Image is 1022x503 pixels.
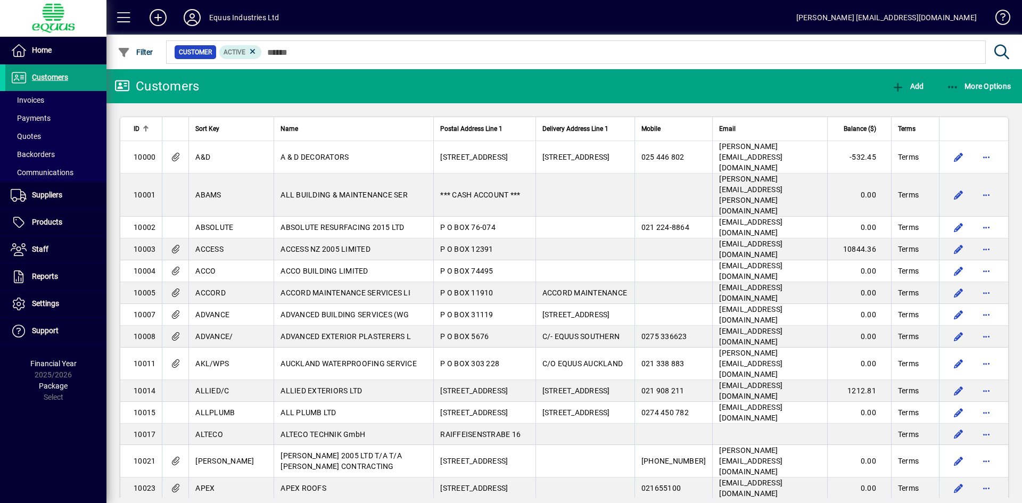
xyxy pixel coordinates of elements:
button: Edit [950,306,967,323]
span: [STREET_ADDRESS] [440,484,508,492]
span: Suppliers [32,191,62,199]
span: Support [32,326,59,335]
span: AKL/WPS [195,359,229,368]
td: 0.00 [827,326,891,348]
div: Equus Industries Ltd [209,9,279,26]
span: Staff [32,245,48,253]
button: Edit [950,262,967,279]
span: A&D [195,153,210,161]
a: Payments [5,109,106,127]
span: 0275 336623 [641,332,687,341]
td: 0.00 [827,174,891,217]
a: Settings [5,291,106,317]
span: [EMAIL_ADDRESS][DOMAIN_NAME] [719,327,782,346]
span: C/O EQUUS AUCKLAND [542,359,623,368]
span: Terms [898,266,919,276]
span: APEX [195,484,215,492]
span: ALTECO [195,430,223,439]
span: [PERSON_NAME][EMAIL_ADDRESS][DOMAIN_NAME] [719,349,782,378]
span: P O BOX 5676 [440,332,489,341]
span: Delivery Address Line 1 [542,123,608,135]
span: Terms [898,483,919,493]
button: Edit [950,241,967,258]
button: Edit [950,219,967,236]
span: 10002 [134,223,155,232]
span: ACCESS [195,245,224,253]
a: Products [5,209,106,236]
td: 0.00 [827,304,891,326]
span: [EMAIL_ADDRESS][DOMAIN_NAME] [719,283,782,302]
span: Terms [898,244,919,254]
span: 10000 [134,153,155,161]
span: P O BOX 303 228 [440,359,499,368]
td: 0.00 [827,477,891,499]
span: Add [892,82,924,90]
span: Mobile [641,123,661,135]
button: Edit [950,284,967,301]
span: 10008 [134,332,155,341]
button: More options [978,186,995,203]
span: ALL BUILDING & MAINTENANCE SER [281,191,408,199]
span: 10004 [134,267,155,275]
span: Active [224,48,245,56]
span: [PERSON_NAME][EMAIL_ADDRESS][DOMAIN_NAME] [719,446,782,476]
span: 10001 [134,191,155,199]
span: 021 338 883 [641,359,685,368]
span: ALTECO TECHNIK GmbH [281,430,365,439]
span: [EMAIL_ADDRESS][DOMAIN_NAME] [719,381,782,400]
span: Terms [898,385,919,396]
span: [PERSON_NAME] [195,457,254,465]
span: [PHONE_NUMBER] [641,457,706,465]
span: Terms [898,287,919,298]
span: ADVANCE/ [195,332,233,341]
span: Terms [898,152,919,162]
span: RAIFFEISENSTRABE 16 [440,430,521,439]
a: Home [5,37,106,64]
span: Reports [32,272,58,281]
span: ID [134,123,139,135]
button: More Options [944,77,1014,96]
button: More options [978,306,995,323]
span: ADVANCED EXTERIOR PLASTERERS L [281,332,411,341]
span: 021655100 [641,484,681,492]
span: ALLIED EXTERIORS LTD [281,386,362,395]
span: P O BOX 11910 [440,288,493,297]
button: More options [978,149,995,166]
span: ACCORD MAINTENANCE [542,288,628,297]
span: Terms [898,309,919,320]
span: 10015 [134,408,155,417]
div: Email [719,123,820,135]
span: 10023 [134,484,155,492]
span: 10005 [134,288,155,297]
span: 10003 [134,245,155,253]
span: AUCKLAND WATERPROOFING SERVICE [281,359,417,368]
td: 0.00 [827,348,891,380]
span: 0274 450 782 [641,408,689,417]
span: P O BOX 74495 [440,267,493,275]
td: 0.00 [827,282,891,304]
span: ACCO [195,267,216,275]
span: ADVANCE [195,310,229,319]
span: ABSOLUTE [195,223,233,232]
span: [STREET_ADDRESS] [542,310,610,319]
button: More options [978,404,995,421]
span: Quotes [11,132,41,141]
button: More options [978,355,995,372]
div: [PERSON_NAME] [EMAIL_ADDRESS][DOMAIN_NAME] [796,9,977,26]
button: Edit [950,382,967,399]
div: Name [281,123,427,135]
span: 021 224-8864 [641,223,689,232]
span: Payments [11,114,51,122]
span: [PERSON_NAME] 2005 LTD T/A T/A [PERSON_NAME] CONTRACTING [281,451,402,471]
td: 10844.36 [827,238,891,260]
div: Balance ($) [834,123,886,135]
button: More options [978,426,995,443]
button: More options [978,284,995,301]
span: Terms [898,123,916,135]
button: Edit [950,355,967,372]
span: [STREET_ADDRESS] [440,153,508,161]
td: 0.00 [827,445,891,477]
span: Invoices [11,96,44,104]
span: ACCESS NZ 2005 LIMITED [281,245,370,253]
td: 0.00 [827,217,891,238]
